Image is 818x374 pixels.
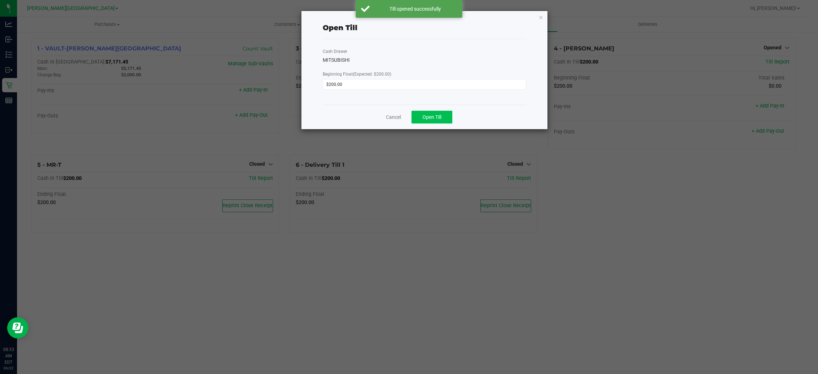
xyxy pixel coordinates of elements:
[411,111,452,123] button: Open Till
[323,72,391,77] span: Beginning Float
[323,22,358,33] div: Open Till
[323,56,527,64] div: MITSUBISHI
[373,5,457,12] div: Till opened successfully
[422,114,441,120] span: Open Till
[353,72,391,77] span: (Expected: $200.00)
[7,317,28,339] iframe: Resource center
[386,114,401,121] a: Cancel
[323,48,347,55] label: Cash Drawer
